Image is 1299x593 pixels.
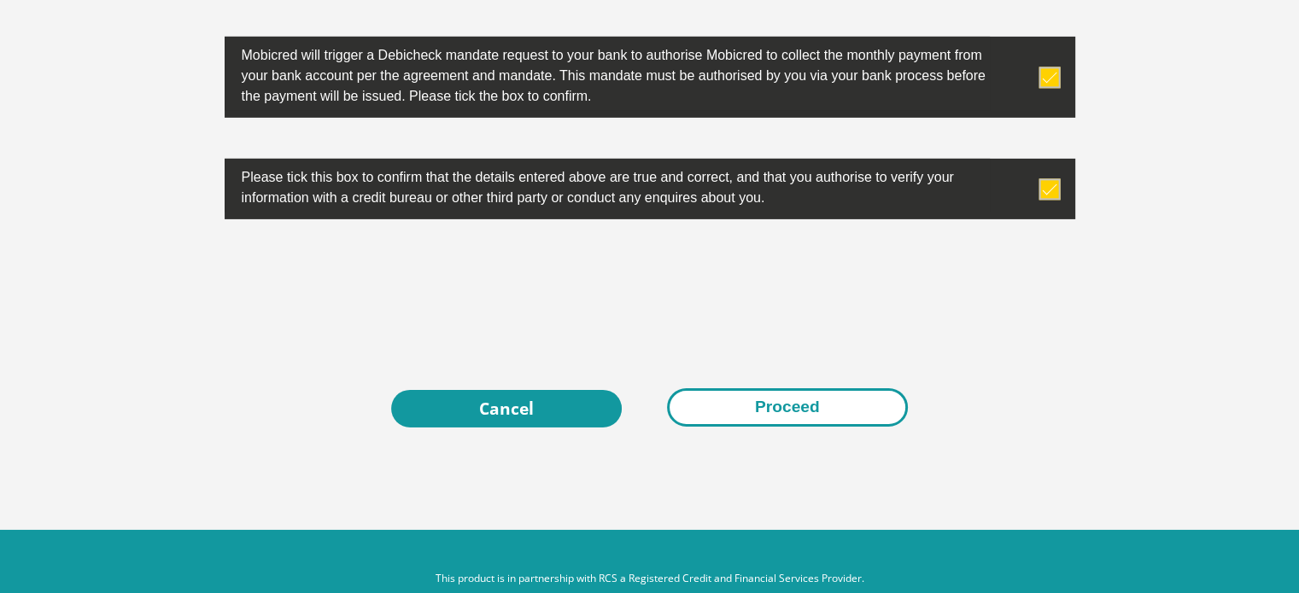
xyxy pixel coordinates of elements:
button: Proceed [667,388,908,427]
label: Please tick this box to confirm that the details entered above are true and correct, and that you... [225,159,990,212]
label: Mobicred will trigger a Debicheck mandate request to your bank to authorise Mobicred to collect t... [225,37,990,111]
a: Cancel [391,390,622,428]
iframe: reCAPTCHA [520,260,780,327]
p: This product is in partnership with RCS a Registered Credit and Financial Services Provider. [176,571,1124,586]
